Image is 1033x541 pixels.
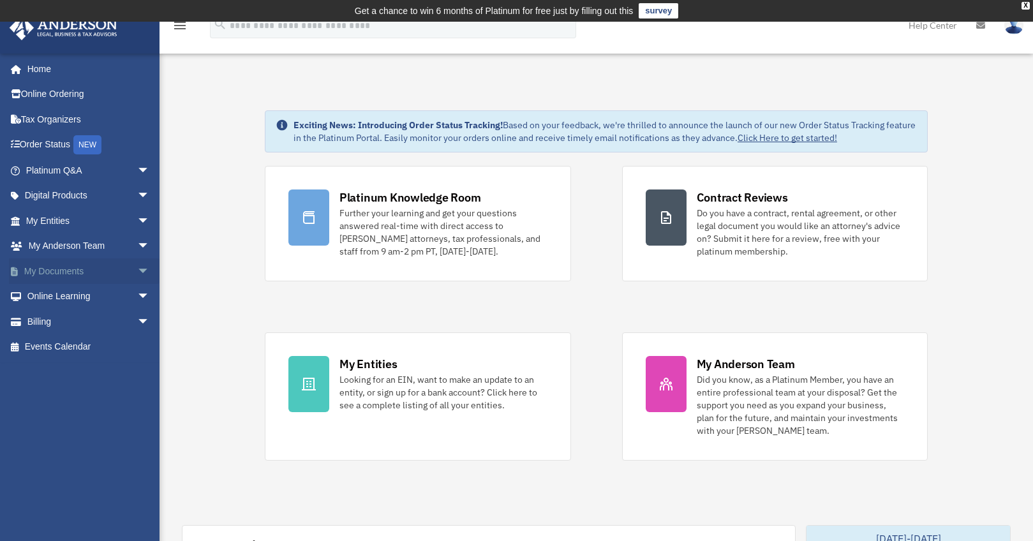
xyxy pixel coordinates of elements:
[339,189,481,205] div: Platinum Knowledge Room
[1004,16,1023,34] img: User Pic
[697,189,788,205] div: Contract Reviews
[137,233,163,260] span: arrow_drop_down
[339,207,547,258] div: Further your learning and get your questions answered real-time with direct access to [PERSON_NAM...
[137,258,163,285] span: arrow_drop_down
[137,309,163,335] span: arrow_drop_down
[697,356,795,372] div: My Anderson Team
[339,373,547,411] div: Looking for an EIN, want to make an update to an entity, or sign up for a bank account? Click her...
[9,284,169,309] a: Online Learningarrow_drop_down
[137,183,163,209] span: arrow_drop_down
[172,22,188,33] a: menu
[9,208,169,233] a: My Entitiesarrow_drop_down
[294,119,503,131] strong: Exciting News: Introducing Order Status Tracking!
[294,119,917,144] div: Based on your feedback, we're thrilled to announce the launch of our new Order Status Tracking fe...
[265,166,571,281] a: Platinum Knowledge Room Further your learning and get your questions answered real-time with dire...
[9,132,169,158] a: Order StatusNEW
[9,309,169,334] a: Billingarrow_drop_down
[355,3,634,19] div: Get a chance to win 6 months of Platinum for free just by filling out this
[9,183,169,209] a: Digital Productsarrow_drop_down
[6,15,121,40] img: Anderson Advisors Platinum Portal
[622,166,928,281] a: Contract Reviews Do you have a contract, rental agreement, or other legal document you would like...
[9,334,169,360] a: Events Calendar
[265,332,571,461] a: My Entities Looking for an EIN, want to make an update to an entity, or sign up for a bank accoun...
[9,82,169,107] a: Online Ordering
[213,17,227,31] i: search
[9,233,169,259] a: My Anderson Teamarrow_drop_down
[622,332,928,461] a: My Anderson Team Did you know, as a Platinum Member, you have an entire professional team at your...
[73,135,101,154] div: NEW
[172,18,188,33] i: menu
[697,207,905,258] div: Do you have a contract, rental agreement, or other legal document you would like an attorney's ad...
[1022,2,1030,10] div: close
[137,284,163,310] span: arrow_drop_down
[137,158,163,184] span: arrow_drop_down
[639,3,678,19] a: survey
[339,356,397,372] div: My Entities
[9,158,169,183] a: Platinum Q&Aarrow_drop_down
[738,132,837,144] a: Click Here to get started!
[137,208,163,234] span: arrow_drop_down
[9,56,163,82] a: Home
[9,107,169,132] a: Tax Organizers
[697,373,905,437] div: Did you know, as a Platinum Member, you have an entire professional team at your disposal? Get th...
[9,258,169,284] a: My Documentsarrow_drop_down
